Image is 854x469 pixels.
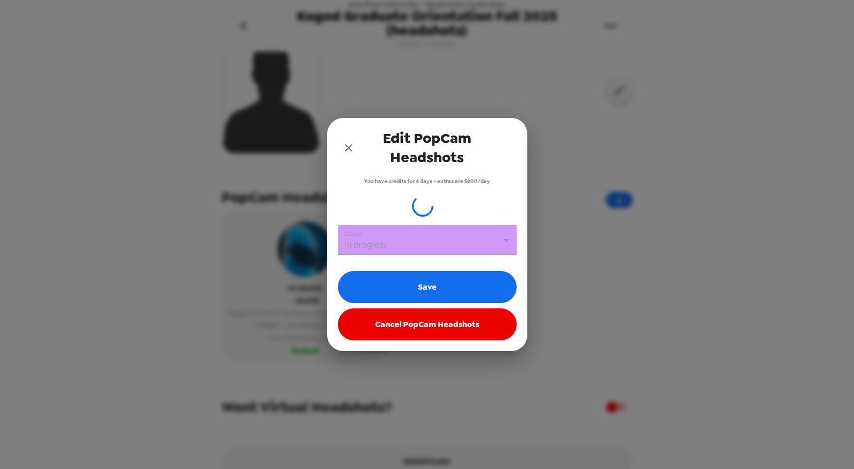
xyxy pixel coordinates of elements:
[338,271,517,303] button: Save
[338,225,517,255] div: in progress
[364,178,490,185] span: You have credits for 4 days - extras are $800/day
[338,137,359,158] button: close
[344,229,362,238] label: Status
[359,129,495,167] span: Edit PopCam Headshots
[338,308,517,340] button: Cancel PopCam Headshots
